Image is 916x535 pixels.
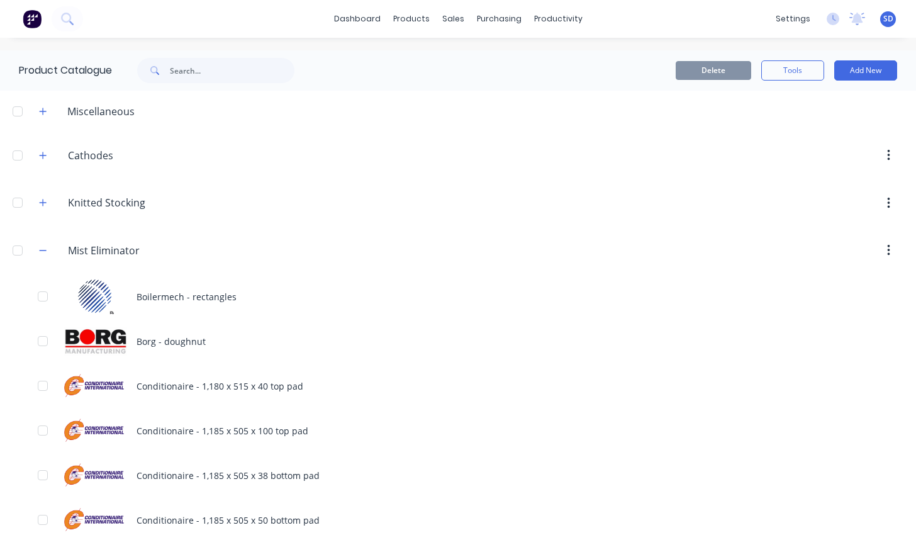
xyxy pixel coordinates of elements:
div: sales [436,9,471,28]
div: products [387,9,436,28]
div: productivity [528,9,589,28]
div: purchasing [471,9,528,28]
div: settings [769,9,817,28]
button: Delete [676,61,751,80]
input: Enter category name [68,243,216,258]
div: Miscellaneous [57,104,145,119]
input: Search... [170,58,294,83]
button: Add New [834,60,897,81]
button: Tools [761,60,824,81]
img: Factory [23,9,42,28]
span: SD [883,13,893,25]
a: dashboard [328,9,387,28]
input: Enter category name [68,195,216,210]
input: Enter category name [68,148,216,163]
